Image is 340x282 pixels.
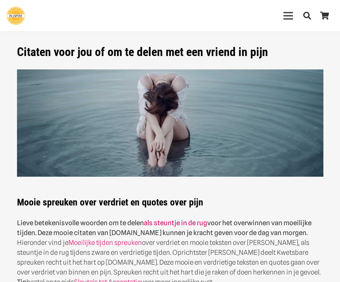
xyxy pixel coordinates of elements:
[144,219,207,227] a: als steuntje in de rug
[17,197,203,208] strong: Mooie spreuken over verdriet en quotes over pijn
[298,6,316,25] a: Zoeken
[278,6,298,26] a: Menu
[7,7,25,25] a: Ingspire - het zingevingsplatform met de mooiste spreuken en gouden inzichten over het leven
[17,45,323,59] h1: Citaten voor jou of om te delen met een vriend in pijn
[17,69,323,177] img: Spreuken over verlies in moeilijke tijden van Inge Ingspire.nl
[17,219,312,237] strong: Lieve betekenisvolle woorden om te delen voor het overwinnen van moeilijke tijden. Deze mooie cit...
[68,239,142,247] a: Moeilijke tijden spreuken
